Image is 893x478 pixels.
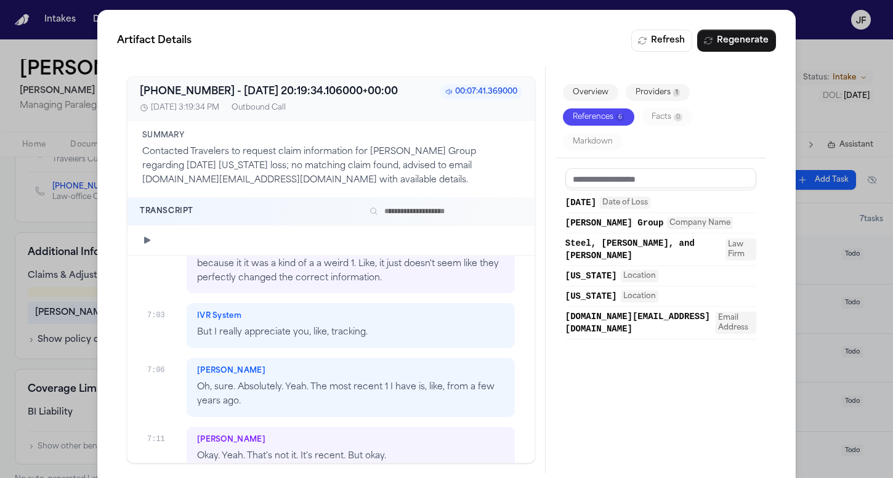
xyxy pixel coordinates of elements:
div: Outbound Call [232,103,286,113]
span: [DOMAIN_NAME][EMAIL_ADDRESS][DOMAIN_NAME] [565,310,712,335]
div: 7:06 [147,358,177,375]
span: [PERSON_NAME] [197,366,265,376]
div: 7:06[PERSON_NAME]Oh, sure. Absolutely. Yeah. The most recent 1 I have is, like, from a few years ... [147,358,515,417]
button: Steel, [PERSON_NAME], and [PERSON_NAME]Law Firm [565,237,757,262]
button: [PERSON_NAME] GroupCompany Name [565,217,757,229]
span: [US_STATE] [565,290,617,302]
button: References6 [563,108,634,126]
span: Artifact Details [117,33,192,48]
button: Overview [563,84,618,101]
div: 7:11[PERSON_NAME]Okay. Yeah. That's not it. It's recent. But okay. [147,427,515,472]
span: IVR System [197,311,241,321]
button: Markdown [563,133,623,150]
h4: Transcript [140,206,193,216]
span: Company Name [667,217,733,229]
button: [DATE]Date of Loss [565,196,757,209]
button: Regenerate Digest [697,30,776,52]
p: Oh, sure. Absolutely. Yeah. The most recent 1 I have is, like, from a few years ago. [197,381,504,409]
span: 00:07:41.369000 [440,84,522,99]
button: [DOMAIN_NAME][EMAIL_ADDRESS][DOMAIN_NAME]Email Address [565,310,757,335]
p: Alright. I'll email everything I have and try to get it open that way because it it was a kind of... [197,243,504,285]
span: [DATE] [565,196,596,209]
span: 6 [616,113,624,121]
h4: Summary [142,131,520,140]
div: 7:03 [147,303,177,320]
span: [PERSON_NAME] [197,435,265,445]
button: Providers1 [626,84,690,101]
span: [DATE] 3:19:34 PM [151,103,219,113]
span: [US_STATE] [565,270,617,282]
div: 6:48[PERSON_NAME]Alright. I'll email everything I have and try to get it open that way because it... [147,221,515,293]
span: Date of Loss [600,196,650,209]
button: [US_STATE]Location [565,270,757,282]
button: Facts0 [642,108,692,126]
span: Law Firm [725,238,757,261]
p: But I really appreciate you, like, tracking. [197,326,504,340]
span: Email Address [715,312,756,334]
div: 7:03IVR SystemBut I really appreciate you, like, tracking. [147,303,515,348]
p: Okay. Yeah. That's not it. It's recent. But okay. [197,450,504,464]
span: Location [621,270,658,282]
button: [US_STATE]Location [565,290,757,302]
span: Steel, [PERSON_NAME], and [PERSON_NAME] [565,237,722,262]
span: Location [621,290,658,302]
button: Refresh Digest [631,30,692,52]
p: Contacted Travelers to request claim information for [PERSON_NAME] Group regarding [DATE] [US_STA... [142,145,520,187]
h3: [PHONE_NUMBER] - [DATE] 20:19:34.106000+00:00 [140,84,398,99]
span: [PERSON_NAME] Group [565,217,664,229]
div: 7:11 [147,427,177,444]
span: 0 [674,113,682,121]
span: 1 [673,89,680,97]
